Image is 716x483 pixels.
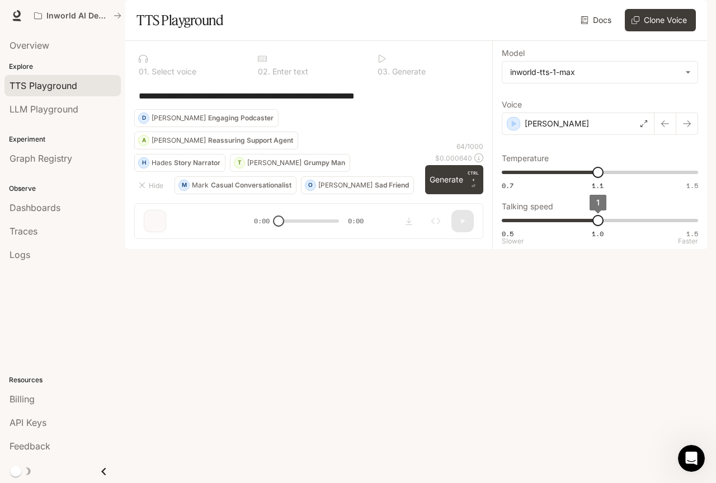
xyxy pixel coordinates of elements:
[686,181,698,190] span: 1.5
[304,160,345,166] p: Grumpy Man
[592,229,604,238] span: 1.0
[179,176,189,194] div: M
[502,101,522,109] p: Voice
[456,142,483,151] p: 64 / 1000
[134,109,279,127] button: D[PERSON_NAME]Engaging Podcaster
[305,176,315,194] div: O
[625,9,696,31] button: Clone Voice
[596,198,600,207] span: 1
[208,137,293,144] p: Reassuring Support Agent
[139,154,149,172] div: H
[375,182,409,189] p: Sad Friend
[136,9,223,31] h1: TTS Playground
[502,229,514,238] span: 0.5
[234,154,244,172] div: T
[686,229,698,238] span: 1.5
[149,68,196,76] p: Select voice
[502,62,698,83] div: inworld-tts-1-max
[468,170,479,183] p: CTRL +
[525,118,589,129] p: [PERSON_NAME]
[134,176,170,194] button: Hide
[258,68,270,76] p: 0 2 .
[139,132,149,149] div: A
[678,238,698,245] p: Faster
[46,11,109,21] p: Inworld AI Demos
[152,137,206,144] p: [PERSON_NAME]
[152,160,172,166] p: Hades
[134,154,225,172] button: HHadesStory Narrator
[678,445,705,472] iframe: Intercom live chat
[29,4,126,27] button: All workspaces
[378,68,390,76] p: 0 3 .
[502,203,553,210] p: Talking speed
[175,176,296,194] button: MMarkCasual Conversationalist
[468,170,479,190] p: ⏎
[502,238,524,245] p: Slower
[152,115,206,121] p: [PERSON_NAME]
[502,154,549,162] p: Temperature
[425,165,483,194] button: GenerateCTRL +⏎
[301,176,414,194] button: O[PERSON_NAME]Sad Friend
[139,109,149,127] div: D
[502,49,525,57] p: Model
[390,68,426,76] p: Generate
[139,68,149,76] p: 0 1 .
[230,154,350,172] button: T[PERSON_NAME]Grumpy Man
[174,160,220,166] p: Story Narrator
[578,9,616,31] a: Docs
[211,182,291,189] p: Casual Conversationalist
[192,182,209,189] p: Mark
[270,68,308,76] p: Enter text
[247,160,302,166] p: [PERSON_NAME]
[510,67,680,78] div: inworld-tts-1-max
[592,181,604,190] span: 1.1
[318,182,373,189] p: [PERSON_NAME]
[134,132,298,149] button: A[PERSON_NAME]Reassuring Support Agent
[208,115,274,121] p: Engaging Podcaster
[502,181,514,190] span: 0.7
